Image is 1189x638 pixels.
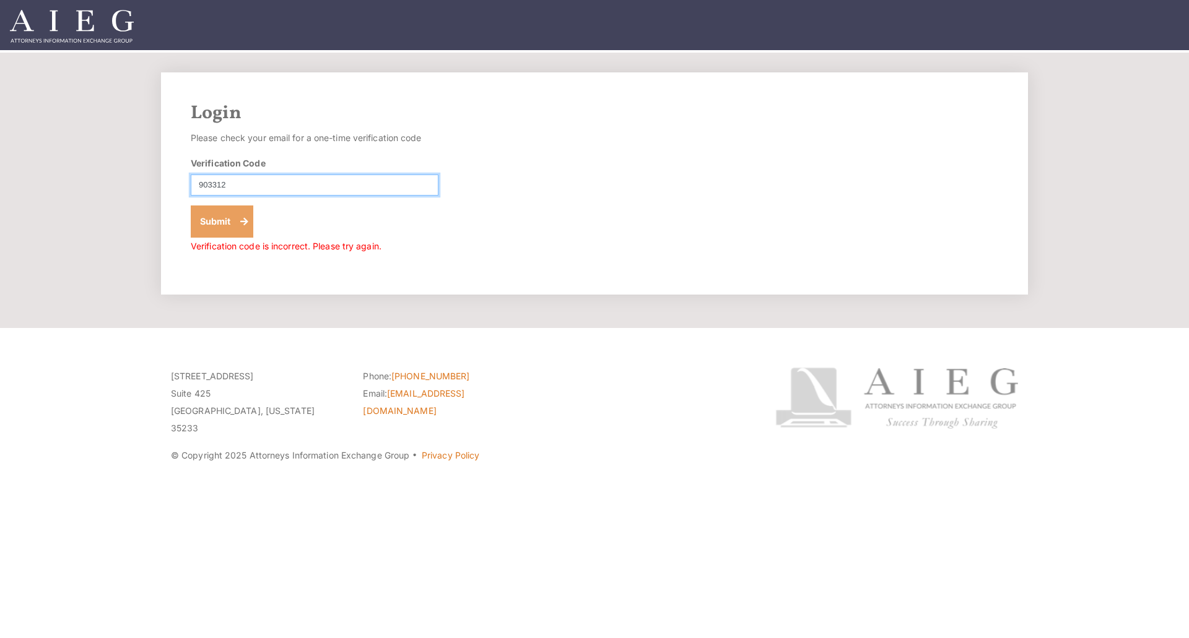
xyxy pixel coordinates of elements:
a: Privacy Policy [422,450,479,460]
li: Email: [363,385,536,420]
span: · [412,455,417,461]
p: Please check your email for a one-time verification code [191,129,438,147]
img: Attorneys Information Exchange Group [10,10,134,43]
a: [EMAIL_ADDRESS][DOMAIN_NAME] [363,388,464,416]
h2: Login [191,102,998,124]
a: [PHONE_NUMBER] [391,371,469,381]
p: © Copyright 2025 Attorneys Information Exchange Group [171,447,729,464]
label: Verification Code [191,157,266,170]
span: Verification code is incorrect. Please try again. [191,241,381,251]
button: Submit [191,205,253,238]
p: [STREET_ADDRESS] Suite 425 [GEOGRAPHIC_DATA], [US_STATE] 35233 [171,368,344,437]
li: Phone: [363,368,536,385]
img: Attorneys Information Exchange Group logo [775,368,1018,429]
